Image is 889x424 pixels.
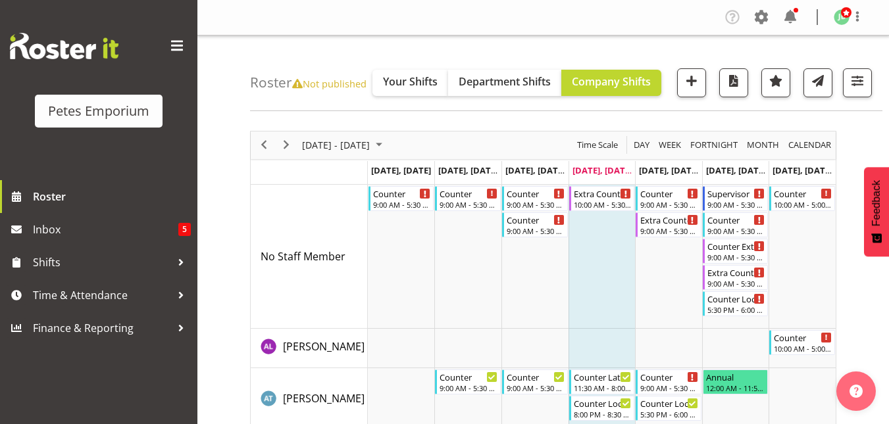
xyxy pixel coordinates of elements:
div: Extra Counter [640,213,698,226]
div: Counter [440,370,497,383]
div: 9:00 AM - 5:30 PM [707,225,765,236]
div: No Staff Member"s event - Supervisor Begin From Saturday, October 11, 2025 at 9:00:00 AM GMT+13:0... [703,186,769,211]
div: 9:00 AM - 5:30 PM [440,383,497,393]
div: No Staff Member"s event - Extra Counter Begin From Friday, October 10, 2025 at 9:00:00 AM GMT+13:... [636,212,701,237]
div: 9:00 AM - 5:30 PM [707,278,765,289]
button: Fortnight [688,137,740,153]
div: No Staff Member"s event - Counter Begin From Wednesday, October 8, 2025 at 9:00:00 AM GMT+13:00 E... [502,186,568,211]
div: Counter Lock Up [640,396,698,410]
span: [PERSON_NAME] [283,339,365,354]
button: Time Scale [575,137,621,153]
span: [DATE], [DATE] [505,164,565,176]
td: Abigail Lane resource [251,329,368,368]
button: Previous [255,137,273,153]
div: next period [275,131,297,159]
div: Counter [507,370,565,383]
div: 9:00 AM - 5:30 PM [640,225,698,236]
div: 9:00 AM - 5:30 PM [507,199,565,210]
div: Alex-Micheal Taniwha"s event - Counter Begin From Friday, October 10, 2025 at 9:00:00 AM GMT+13:0... [636,369,701,394]
span: Finance & Reporting [33,318,171,338]
a: [PERSON_NAME] [283,390,365,406]
div: Alex-Micheal Taniwha"s event - Counter Lock Up Begin From Friday, October 10, 2025 at 5:30:00 PM ... [636,396,701,421]
img: help-xxl-2.png [850,385,863,398]
div: 9:00 AM - 5:30 PM [507,225,565,236]
span: Week [657,137,682,153]
span: Time & Attendance [33,285,171,305]
button: Download a PDF of the roster according to the set date range. [719,68,748,97]
a: No Staff Member [261,248,345,264]
span: Inbox [33,220,178,239]
div: No Staff Member"s event - Extra Counter Begin From Thursday, October 9, 2025 at 10:00:00 AM GMT+1... [569,186,635,211]
span: Feedback [871,180,882,226]
div: 9:00 AM - 5:30 PM [640,199,698,210]
div: 12:00 AM - 11:59 PM [706,383,765,393]
div: 5:30 PM - 6:00 PM [707,304,765,315]
div: Abigail Lane"s event - Counter Begin From Sunday, October 12, 2025 at 10:00:00 AM GMT+13:00 Ends ... [769,330,835,355]
button: Timeline Day [632,137,652,153]
div: No Staff Member"s event - Counter Begin From Monday, October 6, 2025 at 9:00:00 AM GMT+13:00 Ends... [368,186,434,211]
div: No Staff Member"s event - Counter Begin From Sunday, October 12, 2025 at 10:00:00 AM GMT+13:00 En... [769,186,835,211]
button: Month [786,137,834,153]
span: [DATE], [DATE] [438,164,498,176]
button: Timeline Week [657,137,684,153]
span: [DATE], [DATE] [639,164,699,176]
div: Alex-Micheal Taniwha"s event - Annual Begin From Saturday, October 11, 2025 at 12:00:00 AM GMT+13... [703,369,769,394]
button: Highlight an important date within the roster. [761,68,790,97]
div: Alex-Micheal Taniwha"s event - Counter Lock Up Begin From Thursday, October 9, 2025 at 8:00:00 PM... [569,396,635,421]
div: 10:00 AM - 5:00 PM [774,199,832,210]
div: Counter [640,370,698,383]
span: Not published [292,77,367,90]
span: Month [746,137,780,153]
div: No Staff Member"s event - Counter Begin From Saturday, October 11, 2025 at 9:00:00 AM GMT+13:00 E... [703,212,769,237]
a: [PERSON_NAME] [283,339,365,354]
td: No Staff Member resource [251,185,368,329]
div: Counter Late Shift [574,370,632,383]
div: Extra Counter [707,266,765,279]
span: [DATE], [DATE] [773,164,832,176]
button: Your Shifts [372,70,448,96]
div: Supervisor [707,187,765,200]
div: 9:00 AM - 5:30 PM [707,199,765,210]
div: 9:00 AM - 5:30 PM [707,252,765,262]
button: Add a new shift [677,68,706,97]
span: 5 [178,223,191,236]
div: 9:00 AM - 5:30 PM [640,383,698,393]
span: [DATE], [DATE] [572,164,632,176]
div: Counter [507,187,565,200]
div: 9:00 AM - 5:30 PM [373,199,431,210]
img: Rosterit website logo [10,33,118,59]
div: Counter [440,187,497,200]
span: [DATE], [DATE] [371,164,431,176]
div: 9:00 AM - 5:30 PM [507,383,565,393]
div: Counter Lock Up [707,292,765,305]
span: [DATE] - [DATE] [301,137,371,153]
div: No Staff Member"s event - Counter Lock Up Begin From Saturday, October 11, 2025 at 5:30:00 PM GMT... [703,291,769,316]
div: Petes Emporium [48,101,149,121]
span: Roster [33,187,191,206]
div: Extra Counter [574,187,632,200]
div: Alex-Micheal Taniwha"s event - Counter Begin From Tuesday, October 7, 2025 at 9:00:00 AM GMT+13:0... [435,369,501,394]
div: Alex-Micheal Taniwha"s event - Counter Begin From Wednesday, October 8, 2025 at 9:00:00 AM GMT+13... [502,369,568,394]
button: Send a list of all shifts for the selected filtered period to all rostered employees. [803,68,832,97]
div: Alex-Micheal Taniwha"s event - Counter Late Shift Begin From Thursday, October 9, 2025 at 11:30:0... [569,369,635,394]
div: No Staff Member"s event - Counter Begin From Friday, October 10, 2025 at 9:00:00 AM GMT+13:00 End... [636,186,701,211]
div: Counter [774,331,832,344]
span: Fortnight [689,137,739,153]
button: Next [278,137,295,153]
button: October 2025 [300,137,388,153]
button: Filter Shifts [843,68,872,97]
div: No Staff Member"s event - Counter Begin From Wednesday, October 8, 2025 at 9:00:00 AM GMT+13:00 E... [502,212,568,237]
button: Department Shifts [448,70,561,96]
span: Shifts [33,252,171,272]
button: Company Shifts [561,70,661,96]
span: Department Shifts [459,74,551,89]
div: Counter [774,187,832,200]
span: Company Shifts [572,74,651,89]
div: 10:00 AM - 5:30 PM [574,199,632,210]
div: 9:00 AM - 5:30 PM [440,199,497,210]
div: Counter Extra [707,239,765,252]
span: calendar [787,137,832,153]
button: Feedback - Show survey [864,167,889,256]
div: No Staff Member"s event - Counter Begin From Tuesday, October 7, 2025 at 9:00:00 AM GMT+13:00 End... [435,186,501,211]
